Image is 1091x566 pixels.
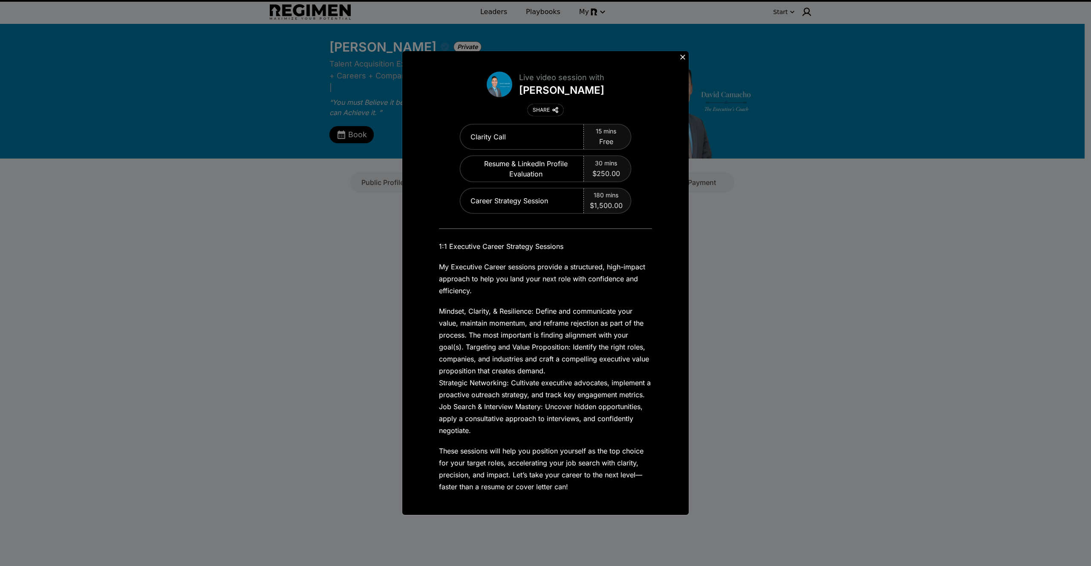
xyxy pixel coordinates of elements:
span: 180 mins [594,191,618,199]
button: Career Strategy Session180 mins$1,500.00 [460,188,631,213]
button: Clarity Call15 minsFree [460,124,631,149]
p: These sessions will help you position yourself as the top choice for your target roles, accelerat... [439,445,652,493]
div: Clarity Call [460,124,584,149]
p: 1:1 Executive Career Strategy Sessions [439,240,652,252]
span: 15 mins [596,127,616,136]
button: SHARE [528,104,563,116]
button: Resume & LinkedIn Profile Evaluation30 mins$250.00 [460,156,631,182]
p: Mindset, Clarity, & Resilience: Define and communicate your value, maintain momentum, and reframe... [439,305,652,436]
div: Resume & LinkedIn Profile Evaluation [460,156,584,182]
div: Live video session with [519,72,604,84]
span: $250.00 [592,168,620,179]
span: Free [599,136,613,147]
span: $1,500.00 [590,200,623,211]
img: avatar of David Camacho [487,72,512,97]
p: My Executive Career sessions provide a structured, high-impact approach to help you land your nex... [439,261,652,297]
div: Career Strategy Session [460,188,584,213]
span: 30 mins [595,159,617,167]
div: [PERSON_NAME] [519,84,604,97]
div: SHARE [533,107,550,113]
